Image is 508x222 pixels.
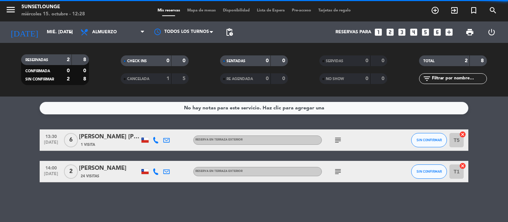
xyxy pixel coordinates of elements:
span: CANCELADA [127,77,149,81]
strong: 8 [83,77,88,82]
span: SIN CONFIRMAR [417,169,442,173]
strong: 0 [67,68,70,73]
strong: 8 [481,58,485,63]
span: 2 [64,164,78,179]
strong: 0 [166,58,169,63]
i: looks_6 [433,28,442,37]
strong: 0 [266,76,269,81]
i: add_box [444,28,454,37]
i: subject [334,136,342,144]
div: miércoles 15. octubre - 12:28 [21,11,85,18]
strong: 0 [83,68,88,73]
i: turned_in_not [469,6,478,15]
div: No hay notas para este servicio. Haz clic para agregar una [184,104,324,112]
i: cancel [459,162,466,169]
span: Disponibilidad [219,9,253,13]
span: CHECK INS [127,59,147,63]
i: menu [5,4,16,15]
span: 1 Visita [81,142,95,148]
span: 14:00 [42,163,60,172]
strong: 0 [183,58,187,63]
i: looks_two [385,28,395,37]
i: [DATE] [5,24,43,40]
strong: 8 [83,57,88,62]
i: subject [334,167,342,176]
i: looks_one [374,28,383,37]
div: [PERSON_NAME] [PERSON_NAME] [79,132,140,142]
span: RE AGENDADA [226,77,253,81]
span: pending_actions [225,28,234,36]
strong: 0 [282,58,287,63]
span: [DATE] [42,140,60,148]
span: Reservas para [335,29,371,35]
span: NO SHOW [326,77,344,81]
span: SERVIDAS [326,59,343,63]
strong: 0 [266,58,269,63]
strong: 2 [465,58,468,63]
span: RESERVA EN TERRAZA EXTERIOR [195,138,243,141]
span: TOTAL [423,59,434,63]
strong: 0 [382,76,386,81]
strong: 1 [166,76,169,81]
i: arrow_drop_down [66,28,75,36]
div: [PERSON_NAME] [79,164,140,173]
strong: 0 [365,76,368,81]
i: cancel [459,131,466,138]
strong: 5 [183,76,187,81]
span: RESERVA EN TERRAZA EXTERIOR [195,170,243,173]
span: Pre-acceso [288,9,315,13]
span: print [465,28,474,36]
input: Filtrar por nombre... [431,75,487,83]
button: SIN CONFIRMAR [411,133,447,147]
i: looks_3 [397,28,407,37]
button: SIN CONFIRMAR [411,164,447,179]
span: SIN CONFIRMAR [25,78,54,81]
span: CONFIRMADA [25,69,50,73]
span: SIN CONFIRMAR [417,138,442,142]
span: SENTADAS [226,59,245,63]
span: 24 Visitas [81,173,99,179]
i: exit_to_app [450,6,459,15]
i: looks_4 [409,28,418,37]
strong: 2 [67,77,70,82]
span: Almuerzo [92,30,117,35]
span: 13:30 [42,132,60,140]
span: [DATE] [42,172,60,180]
span: Lista de Espera [253,9,288,13]
i: search [489,6,497,15]
div: LOG OUT [481,21,503,43]
i: add_circle_outline [431,6,439,15]
strong: 0 [382,58,386,63]
span: 6 [64,133,78,147]
strong: 2 [67,57,70,62]
span: Mapa de mesas [184,9,219,13]
i: power_settings_new [487,28,496,36]
span: Tarjetas de regalo [315,9,354,13]
i: looks_5 [421,28,430,37]
button: menu [5,4,16,18]
strong: 0 [365,58,368,63]
i: filter_list [423,74,431,83]
strong: 0 [282,76,287,81]
div: 5unsetlounge [21,4,85,11]
span: Mis reservas [154,9,184,13]
span: RESERVADAS [25,58,48,62]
